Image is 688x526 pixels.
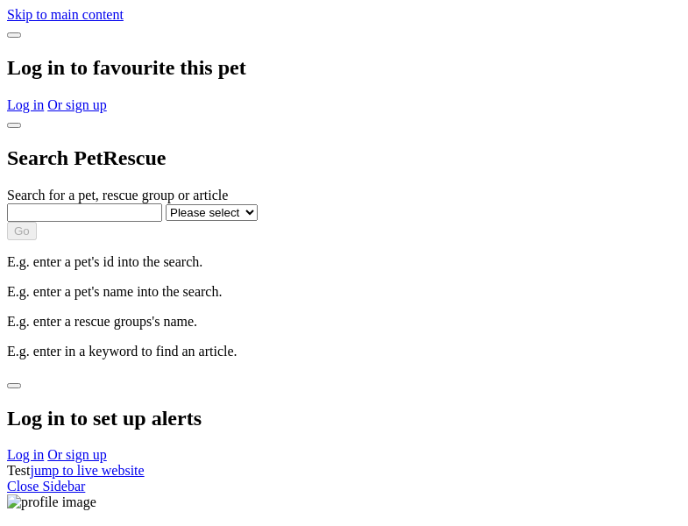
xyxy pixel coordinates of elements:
a: Close Sidebar [7,479,85,494]
h2: Log in to set up alerts [7,407,681,430]
label: Search for a pet, rescue group or article [7,188,228,203]
button: close [7,32,21,38]
h2: Search PetRescue [7,146,681,170]
div: Test [7,463,681,479]
img: profile image [7,494,96,510]
a: jump to live website [30,463,144,478]
button: close [7,123,21,128]
p: E.g. enter a rescue groups's name. [7,314,681,330]
a: Skip to main content [7,7,124,22]
p: E.g. enter in a keyword to find an article. [7,344,681,359]
p: E.g. enter a pet's id into the search. [7,254,681,270]
a: Log in [7,97,44,112]
button: close [7,383,21,388]
a: Or sign up [47,97,107,112]
p: E.g. enter a pet's name into the search. [7,284,681,300]
a: Log in [7,447,44,462]
button: Go [7,222,37,240]
div: Dialog Window - Close (Press escape to close) [7,113,681,359]
div: Dialog Window - Close (Press escape to close) [7,23,681,113]
div: Dialog Window - Close (Press escape to close) [7,373,681,464]
h2: Log in to favourite this pet [7,56,681,80]
a: Or sign up [47,447,107,462]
